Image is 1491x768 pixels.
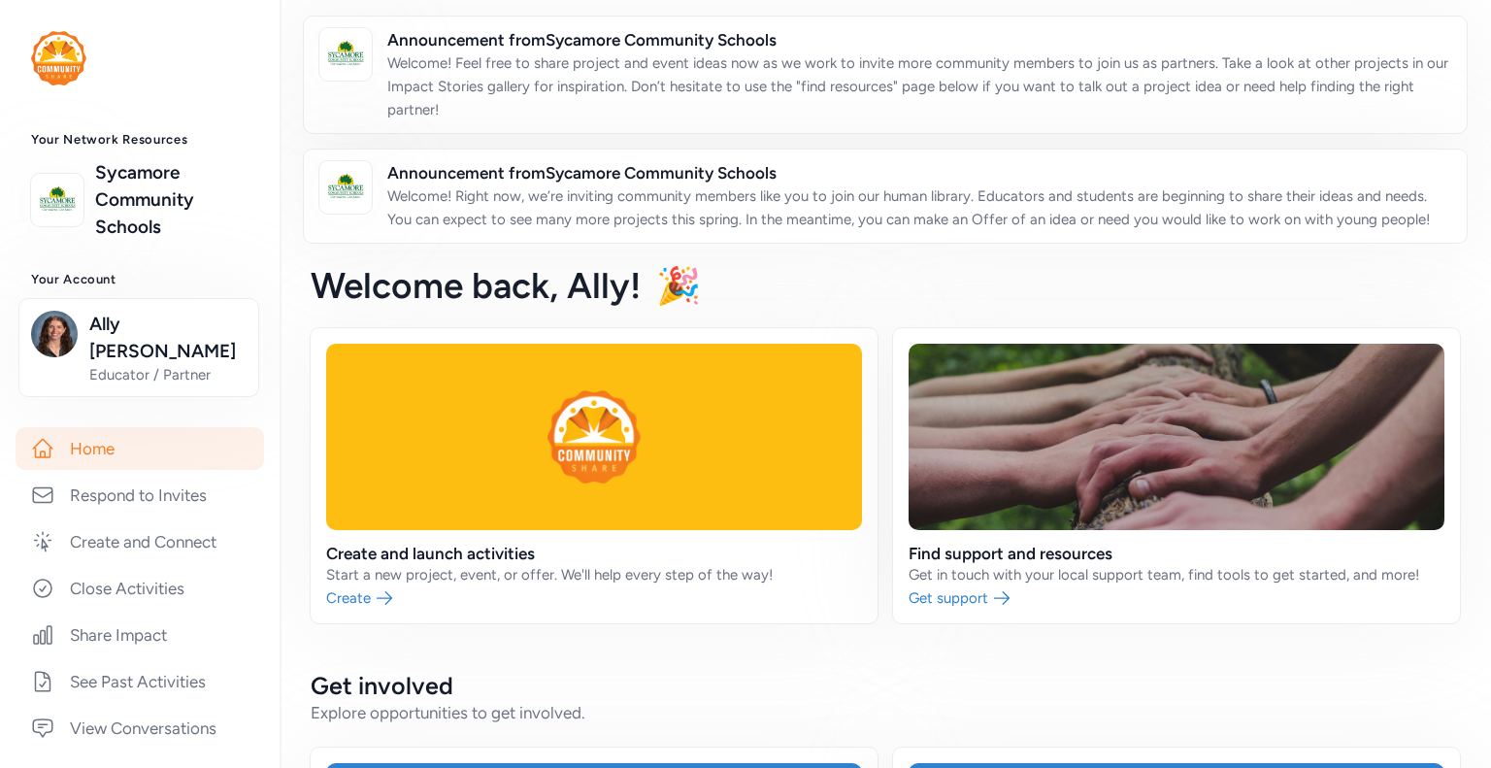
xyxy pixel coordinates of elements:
[16,614,264,656] a: Share Impact
[31,272,248,287] h3: Your Account
[95,159,248,241] a: Sycamore Community Schools
[656,264,701,307] span: 🎉
[324,166,367,209] img: logo
[36,179,79,221] img: logo
[16,567,264,610] a: Close Activities
[311,701,1460,724] div: Explore opportunities to get involved.
[89,365,247,384] span: Educator / Partner
[16,660,264,703] a: See Past Activities
[16,474,264,517] a: Respond to Invites
[311,670,1460,701] h2: Get involved
[387,161,1451,184] span: Announcement from Sycamore Community Schools
[89,311,247,365] span: Ally [PERSON_NAME]
[16,427,264,470] a: Home
[18,298,259,397] button: Ally [PERSON_NAME]Educator / Partner
[387,28,1451,51] span: Announcement from Sycamore Community Schools
[31,31,86,85] img: logo
[311,264,641,307] span: Welcome back , Ally!
[387,184,1451,231] p: Welcome! Right now, we’re inviting community members like you to join our human library. Educator...
[324,33,367,76] img: logo
[387,51,1451,121] p: Welcome! Feel free to share project and event ideas now as we work to invite more community membe...
[31,132,248,148] h3: Your Network Resources
[16,520,264,563] a: Create and Connect
[16,707,264,750] a: View Conversations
